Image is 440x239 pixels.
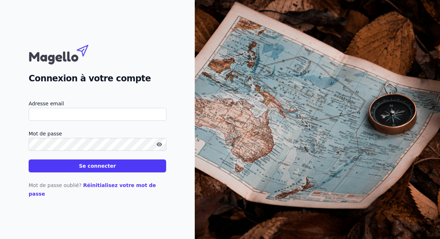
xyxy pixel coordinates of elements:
[29,182,156,197] a: Réinitialisez votre mot de passe
[29,99,166,108] label: Adresse email
[29,181,166,198] p: Mot de passe oublié?
[29,41,104,66] img: Magello
[29,159,166,172] button: Se connecter
[29,72,166,85] h2: Connexion à votre compte
[29,129,166,138] label: Mot de passe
